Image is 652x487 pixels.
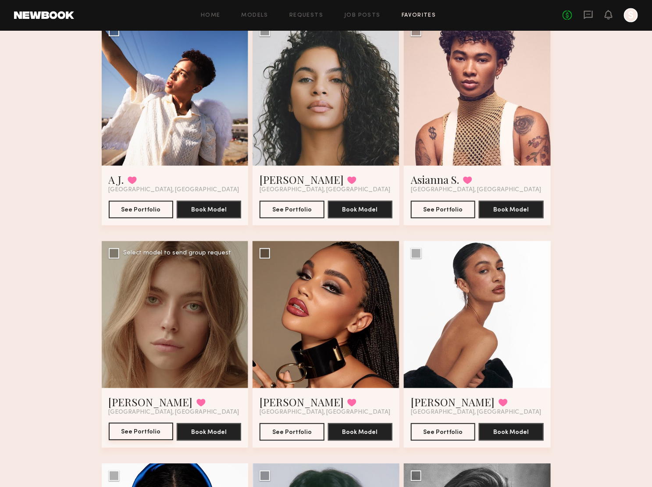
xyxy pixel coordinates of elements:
[411,173,460,187] a: Asianna S.
[201,13,221,18] a: Home
[479,428,543,436] a: Book Model
[260,201,324,218] button: See Portfolio
[289,13,323,18] a: Requests
[109,423,173,440] button: See Portfolio
[479,201,543,218] button: Book Model
[479,423,543,441] button: Book Model
[177,206,241,213] a: Book Model
[109,423,173,441] a: See Portfolio
[109,395,193,409] a: [PERSON_NAME]
[260,187,390,194] span: [GEOGRAPHIC_DATA], [GEOGRAPHIC_DATA]
[109,187,239,194] span: [GEOGRAPHIC_DATA], [GEOGRAPHIC_DATA]
[109,173,124,187] a: A J.
[260,423,324,441] button: See Portfolio
[411,201,475,218] button: See Portfolio
[411,423,475,441] button: See Portfolio
[328,206,392,213] a: Book Model
[260,395,344,409] a: [PERSON_NAME]
[177,423,241,441] button: Book Model
[124,251,232,257] div: Select model to send group request
[411,187,542,194] span: [GEOGRAPHIC_DATA], [GEOGRAPHIC_DATA]
[109,409,239,416] span: [GEOGRAPHIC_DATA], [GEOGRAPHIC_DATA]
[624,8,638,22] a: S
[411,395,495,409] a: [PERSON_NAME]
[242,13,268,18] a: Models
[328,428,392,436] a: Book Model
[344,13,381,18] a: Job Posts
[177,201,241,218] button: Book Model
[479,206,543,213] a: Book Model
[260,409,390,416] span: [GEOGRAPHIC_DATA], [GEOGRAPHIC_DATA]
[260,173,344,187] a: [PERSON_NAME]
[109,201,173,218] button: See Portfolio
[402,13,436,18] a: Favorites
[328,423,392,441] button: Book Model
[411,409,542,416] span: [GEOGRAPHIC_DATA], [GEOGRAPHIC_DATA]
[177,428,241,436] a: Book Model
[328,201,392,218] button: Book Model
